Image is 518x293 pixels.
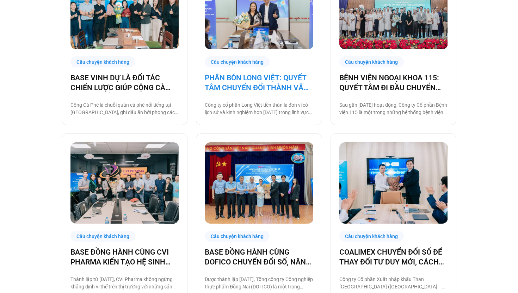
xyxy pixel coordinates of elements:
[70,247,179,267] a: BASE ĐỒNG HÀNH CÙNG CVI PHARMA KIẾN TẠO HỆ SINH THÁI SỐ VẬN HÀNH TOÀN DIỆN!
[205,101,313,116] p: Công ty cổ phần Long Việt tiền thân là đơn vị có lịch sử và kinh nghiệm hơn [DATE] trong lĩnh vực...
[339,231,404,242] div: Câu chuyện khách hàng
[339,73,448,93] a: BỆNH VIỆN NGOẠI KHOA 115: QUYẾT TÂM ĐI ĐẦU CHUYỂN ĐỔI SỐ NGÀNH Y TẾ!
[339,56,404,67] div: Câu chuyện khách hàng
[205,56,270,67] div: Câu chuyện khách hàng
[70,276,179,291] p: Thành lập từ [DATE], CVI Pharma không ngừng khẳng định vị thế trên thị trường với những sản phẩm ...
[70,56,135,67] div: Câu chuyện khách hàng
[205,231,270,242] div: Câu chuyện khách hàng
[205,73,313,93] a: PHÂN BÓN LONG VIỆT: QUYẾT TÂM CHUYỂN ĐỔI THÀNH VĂN PHÒNG SỐ, GIẢM CÁC THỦ TỤC GIẤY TỜ
[339,101,448,116] p: Sau gần [DATE] hoạt động, Công ty Cổ phần Bệnh viện 115 là một trong những hệ thống bệnh viện ngo...
[339,276,448,291] p: Công ty Cổ phần Xuất nhập khẩu Than [GEOGRAPHIC_DATA] ([GEOGRAPHIC_DATA] – Coal Import Export Joi...
[70,73,179,93] a: BASE VINH DỰ LÀ ĐỐI TÁC CHIẾN LƯỢC GIÚP CỘNG CÀ PHÊ CHUYỂN ĐỔI SỐ VẬN HÀNH!
[70,101,179,116] p: Cộng Cà Phê là chuỗi quán cà phê nổi tiếng tại [GEOGRAPHIC_DATA], ghi dấu ấn bởi phong cách thiết...
[339,247,448,267] a: COALIMEX CHUYỂN ĐỔI SỐ ĐỂ THAY ĐỔI TƯ DUY MỚI, CÁCH LÀM MỚI, TẠO BƯỚC TIẾN MỚI
[205,247,313,267] a: BASE ĐỒNG HÀNH CÙNG DOFICO CHUYỂN ĐỔI SỐ, NÂNG CAO VỊ THẾ DOANH NGHIỆP VIỆT
[205,276,313,291] p: Được thành lập [DATE], Tổng công ty Công nghiệp thực phẩm Đồng Nai (DOFICO) là một trong những tổ...
[70,231,135,242] div: Câu chuyện khách hàng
